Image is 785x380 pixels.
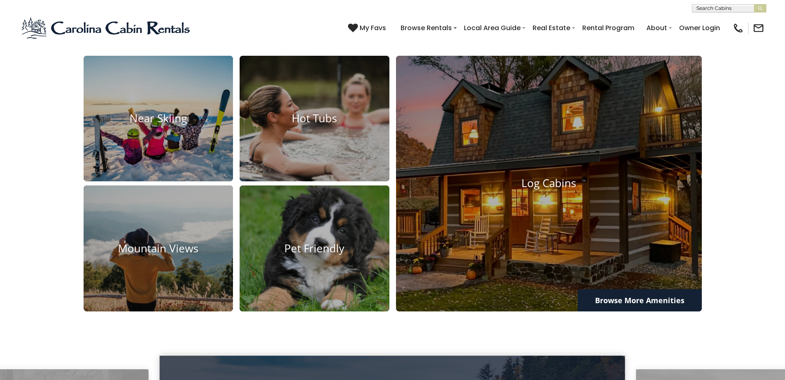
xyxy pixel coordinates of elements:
img: phone-regular-black.png [732,22,744,34]
span: My Favs [360,23,386,33]
a: Mountain Views [84,185,233,311]
a: Near Skiing [84,56,233,182]
img: Blue-2.png [21,16,192,40]
h4: Near Skiing [84,112,233,125]
a: Browse Rentals [396,21,456,35]
a: Rental Program [578,21,639,35]
h4: Hot Tubs [240,112,389,125]
a: Local Area Guide [460,21,525,35]
a: About [642,21,671,35]
h4: Pet Friendly [240,242,389,255]
h4: Log Cabins [396,177,702,190]
a: Log Cabins [396,56,702,311]
a: My Favs [348,23,388,33]
a: Owner Login [675,21,724,35]
a: Hot Tubs [240,56,389,182]
a: Pet Friendly [240,185,389,311]
h4: Mountain Views [84,242,233,255]
img: mail-regular-black.png [753,22,764,34]
a: Browse More Amenities [578,289,702,311]
a: Real Estate [528,21,574,35]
